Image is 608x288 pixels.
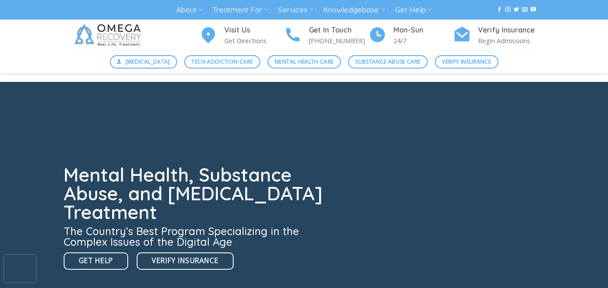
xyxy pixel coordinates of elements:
span: Verify Insurance [442,57,491,66]
h4: Visit Us [224,24,284,36]
a: Services [278,2,313,18]
a: Follow on YouTube [531,7,536,13]
span: Verify Insurance [152,255,218,266]
a: Get In Touch [PHONE_NUMBER] [284,24,369,46]
a: Send us an email [522,7,527,13]
a: About [176,2,203,18]
span: Tech Addiction Care [191,57,253,66]
a: [MEDICAL_DATA] [110,55,178,69]
p: [PHONE_NUMBER] [309,36,369,46]
a: Follow on Facebook [497,7,502,13]
a: Get Help [64,252,128,270]
p: 24/7 [393,36,453,46]
h1: Mental Health, Substance Abuse, and [MEDICAL_DATA] Treatment [64,166,328,222]
p: Begin Admissions [478,36,538,46]
a: Tech Addiction Care [184,55,260,69]
h3: The Country’s Best Program Specializing in the Complex Issues of the Digital Age [64,226,328,247]
h4: Verify Insurance [478,24,538,36]
iframe: reCAPTCHA [4,255,36,282]
span: Mental Health Care [275,57,333,66]
a: Treatment For [212,2,268,18]
img: Omega Recovery [70,20,148,51]
a: Knowledgebase [323,2,385,18]
span: Get Help [79,255,113,266]
a: Follow on Twitter [514,7,519,13]
h4: Get In Touch [309,24,369,36]
a: Follow on Instagram [505,7,511,13]
span: [MEDICAL_DATA] [126,57,170,66]
a: Get Help [395,2,432,18]
a: Visit Us Get Directions [199,24,284,46]
span: Substance Abuse Care [355,57,420,66]
h4: Mon-Sun [393,24,453,36]
a: Verify Insurance [435,55,499,69]
p: Get Directions [224,36,284,46]
a: Verify Insurance Begin Admissions [453,24,538,46]
a: Substance Abuse Care [348,55,428,69]
a: Verify Insurance [137,252,233,270]
a: Mental Health Care [268,55,341,69]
